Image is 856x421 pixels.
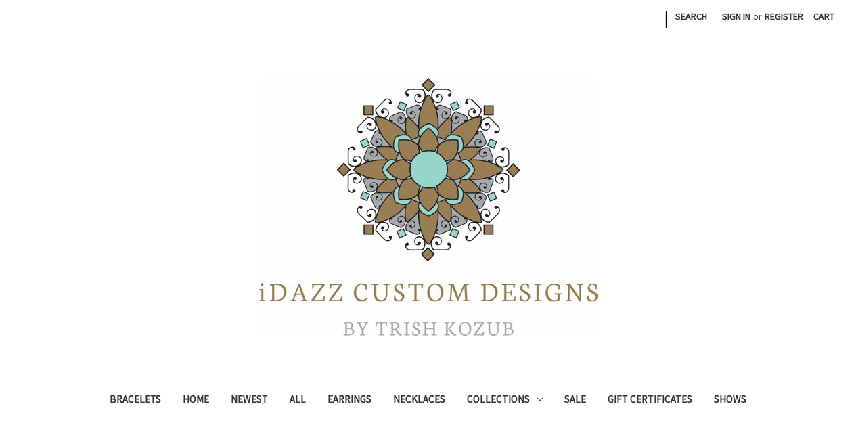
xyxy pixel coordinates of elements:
img: iDazz Custom Designs [259,78,598,336]
a: Home [172,384,220,418]
a: Gift Certificates [597,384,703,418]
a: Earrings [317,384,382,418]
span: Cart [813,10,834,22]
a: Collections [456,384,554,418]
a: Sale [554,384,597,418]
span: or [752,9,763,24]
a: All [279,384,317,418]
a: Shows [703,384,757,418]
a: Newest [220,384,279,418]
a: Bracelets [99,384,172,418]
li: | [663,5,668,31]
a: Necklaces [382,384,456,418]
